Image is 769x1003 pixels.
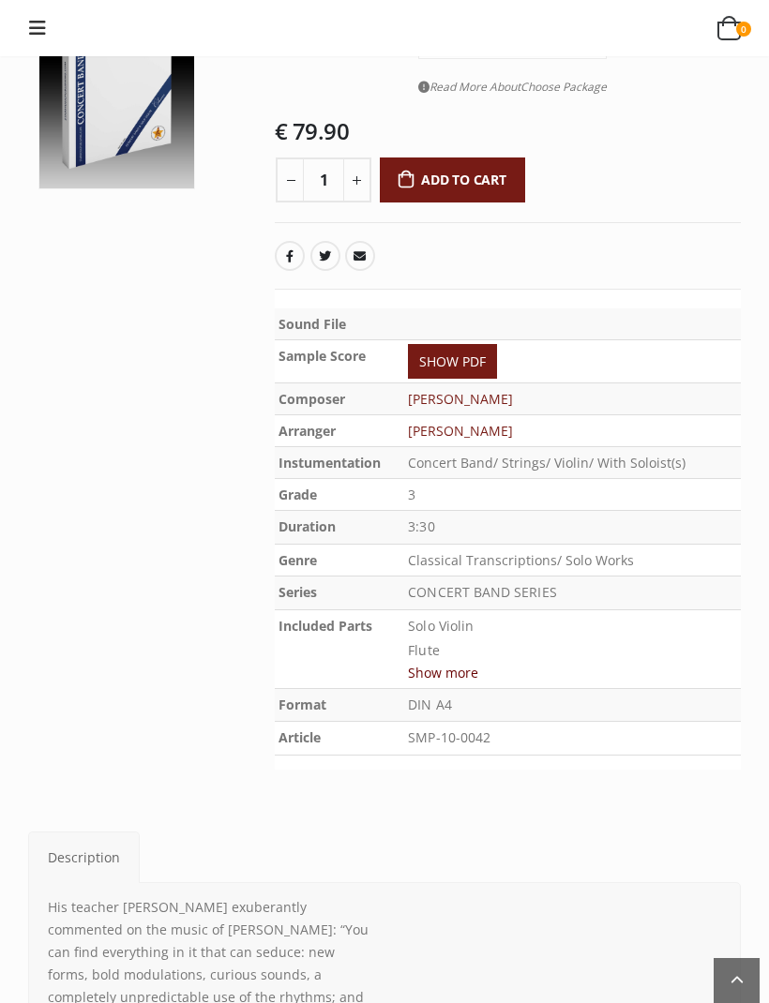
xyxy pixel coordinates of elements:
b: Instumentation [279,454,381,472]
b: Included Parts [279,617,372,635]
th: Sample Score [275,340,404,383]
a: Email [345,241,375,271]
button: + [343,157,371,202]
b: Arranger [279,422,336,440]
a: Twitter [310,241,340,271]
button: - [276,157,304,202]
td: Concert Band/ Strings/ Violin/ With Soloist(s) [404,447,741,479]
input: Product quantity [303,157,344,202]
a: Read More AboutChoose Package [418,75,607,98]
a: Facebook [275,241,305,271]
p: SMP-10-0042 [408,726,737,751]
a: SHOW PDF [408,344,497,379]
p: CONCERT BAND SERIES [408,580,737,606]
bdi: 79.90 [275,115,349,146]
p: DIN A4 [408,693,737,718]
button: Show more [408,661,478,684]
span: € [275,115,288,146]
p: 3:30 [408,515,737,540]
b: Format [279,696,326,713]
button: Add to cart [380,157,525,202]
b: Duration [279,517,336,535]
span: 0 [736,22,751,37]
a: [PERSON_NAME] [408,390,513,408]
td: 3 [404,479,741,511]
a: [PERSON_NAME] [408,422,513,440]
b: Genre [279,551,317,569]
b: Series [279,583,317,601]
p: Solo Violin Flute Bassoon 1 Bassoon 2 Bb Clarinet 1 Bb Clarinet 2 Bb Clarinet 3 Bb Bass Clarinet ... [408,614,737,963]
a: Description [28,831,140,883]
td: Classical Transcriptions/ Solo Works [404,545,741,576]
b: Sound File [279,315,346,333]
b: Composer [279,390,345,408]
span: Choose Package [520,79,607,95]
span: Description [48,848,120,866]
b: Article [279,728,321,746]
b: Grade [279,486,317,503]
